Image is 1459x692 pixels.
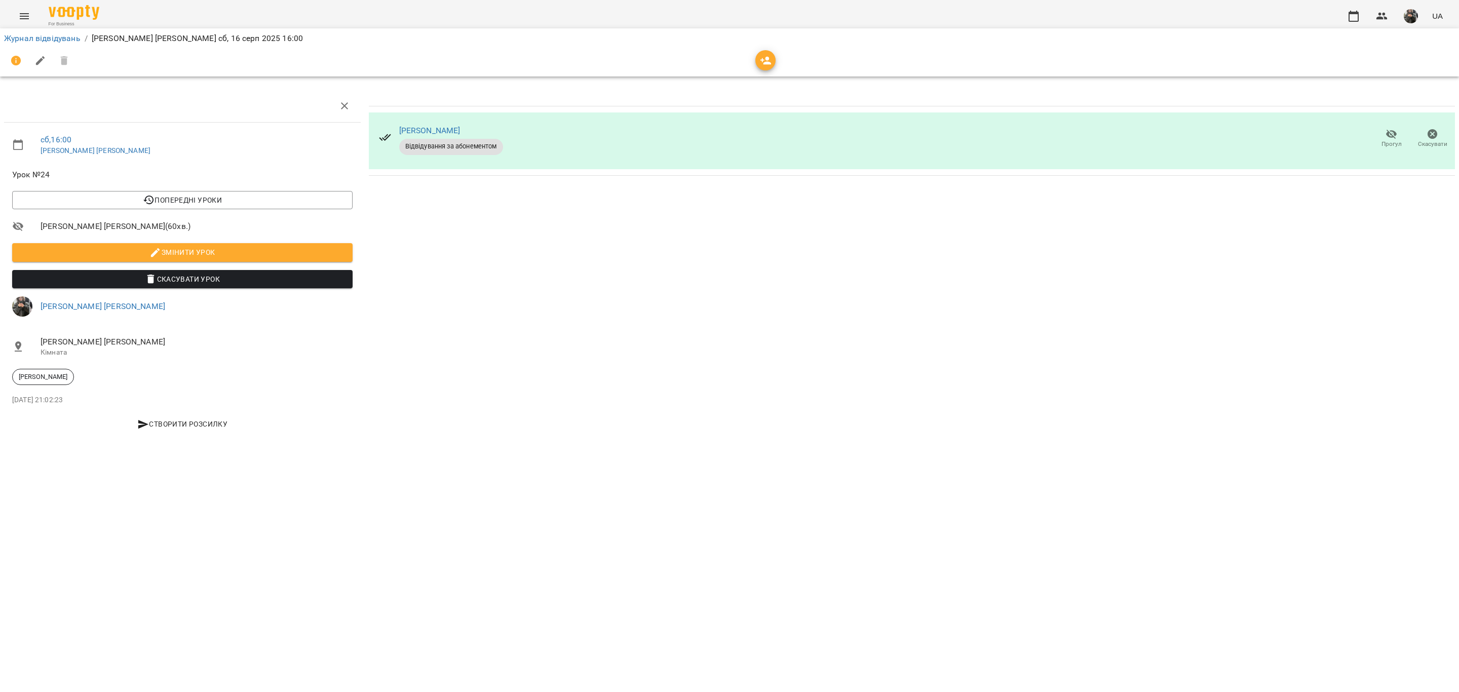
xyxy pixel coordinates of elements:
li: / [85,32,88,45]
button: UA [1428,7,1447,25]
p: Кімната [41,348,353,358]
nav: breadcrumb [4,32,1455,45]
span: Попередні уроки [20,194,344,206]
p: [PERSON_NAME] [PERSON_NAME] сб, 16 серп 2025 16:00 [92,32,303,45]
span: Скасувати [1418,140,1447,148]
button: Прогул [1371,125,1412,153]
span: Скасувати Урок [20,273,344,285]
span: Відвідування за абонементом [399,142,503,151]
span: Створити розсилку [16,418,349,430]
img: Voopty Logo [49,5,99,20]
a: сб , 16:00 [41,135,71,144]
span: Урок №24 [12,169,353,181]
a: Журнал відвідувань [4,33,81,43]
a: [PERSON_NAME] [PERSON_NAME] [41,301,165,311]
button: Menu [12,4,36,28]
a: [PERSON_NAME] [399,126,460,135]
span: [PERSON_NAME] [PERSON_NAME] [41,336,353,348]
div: [PERSON_NAME] [12,369,74,385]
span: For Business [49,21,99,27]
a: [PERSON_NAME] [PERSON_NAME] [41,146,150,155]
span: [PERSON_NAME] [PERSON_NAME] ( 60 хв. ) [41,220,353,233]
span: Прогул [1381,140,1402,148]
img: 8337ee6688162bb2290644e8745a615f.jpg [1404,9,1418,23]
button: Змінити урок [12,243,353,261]
span: Змінити урок [20,246,344,258]
span: UA [1432,11,1443,21]
button: Скасувати [1412,125,1453,153]
img: 8337ee6688162bb2290644e8745a615f.jpg [12,296,32,317]
button: Скасувати Урок [12,270,353,288]
button: Створити розсилку [12,415,353,433]
span: [PERSON_NAME] [13,372,73,381]
button: Попередні уроки [12,191,353,209]
p: [DATE] 21:02:23 [12,395,353,405]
